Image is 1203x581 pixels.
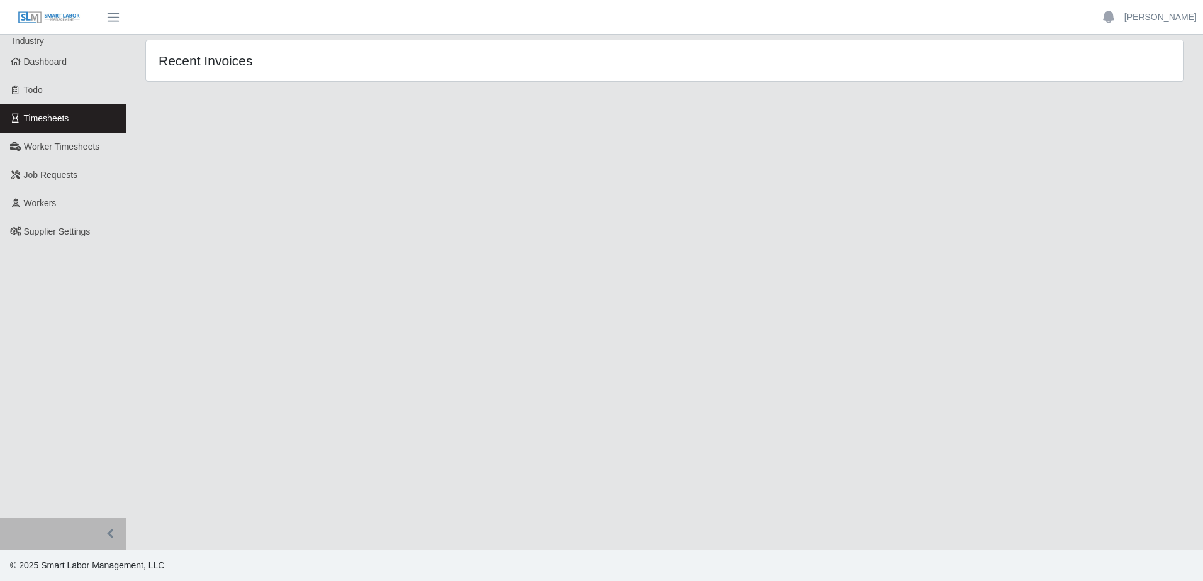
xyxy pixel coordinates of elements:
[24,85,43,95] span: Todo
[24,57,67,67] span: Dashboard
[18,11,81,25] img: SLM Logo
[13,36,44,46] span: Industry
[24,170,78,180] span: Job Requests
[24,226,91,236] span: Supplier Settings
[24,141,99,152] span: Worker Timesheets
[24,198,57,208] span: Workers
[1124,11,1197,24] a: [PERSON_NAME]
[24,113,69,123] span: Timesheets
[159,53,569,69] h4: Recent Invoices
[10,560,164,570] span: © 2025 Smart Labor Management, LLC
